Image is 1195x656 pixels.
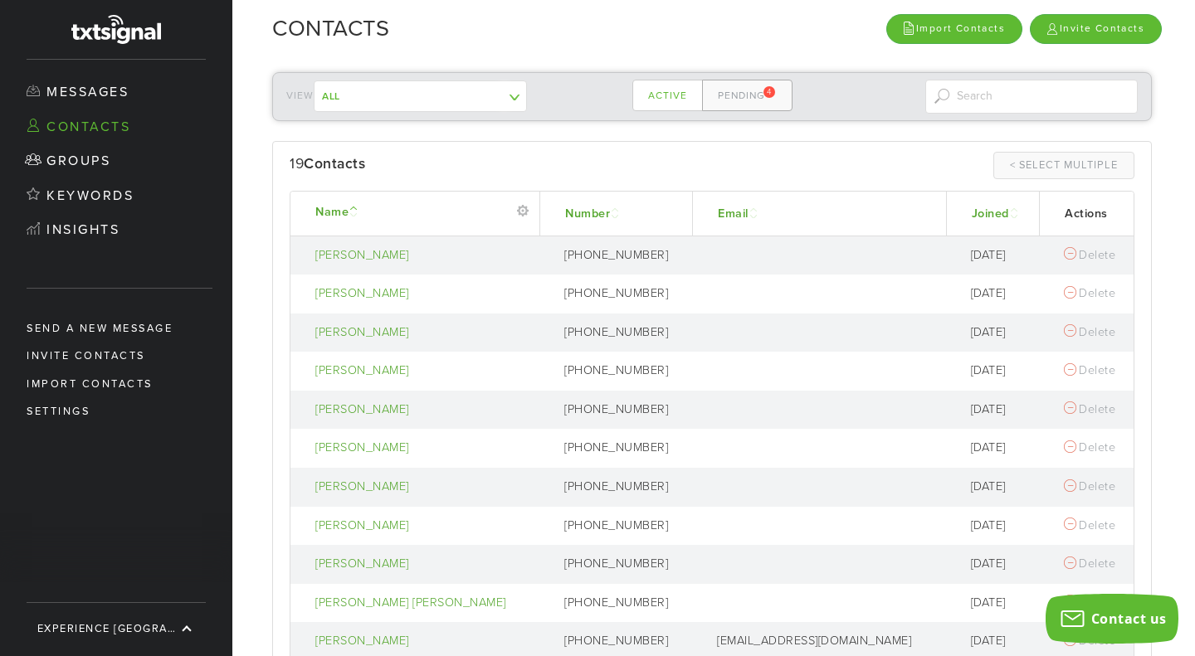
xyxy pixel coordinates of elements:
a: Pending4 [702,80,793,111]
div: [DATE] [971,440,1032,457]
div: [DATE] [971,556,1032,573]
a: [PERSON_NAME] [315,247,531,265]
a: Delete [1064,518,1115,532]
a: [PERSON_NAME] [315,633,531,650]
div: [DATE] [971,324,1032,342]
button: Contact us [1046,594,1178,644]
div: [DATE] [971,401,1032,419]
a: Name [315,205,361,219]
div: [DATE] [971,518,1032,535]
div: Contacts [304,152,365,177]
a: Number [565,207,622,221]
a: Delete [1064,286,1115,300]
a: [PERSON_NAME] [315,324,531,342]
div: [DATE] [971,595,1032,612]
a: Active [632,80,703,111]
a: Import Contacts [886,14,1022,43]
div: [PHONE_NUMBER] [564,556,684,573]
div: [EMAIL_ADDRESS][DOMAIN_NAME] [717,633,937,650]
a: [PERSON_NAME] [315,440,531,457]
div: < Select Multiple [1010,158,1118,173]
a: Delete [1064,479,1115,493]
a: [PERSON_NAME] [315,285,531,303]
a: [PERSON_NAME] [315,362,531,380]
div: [PHONE_NUMBER] [564,440,684,457]
a: < Select Multiple [993,152,1134,179]
a: Delete [1064,363,1115,377]
a: Delete [1064,248,1115,262]
span: Contact us [1091,610,1167,628]
a: Invite Contacts [1030,14,1162,43]
a: Delete [1064,440,1115,454]
a: Delete [1064,325,1115,339]
div: 19 [290,152,712,177]
a: [PERSON_NAME] [315,401,531,419]
div: [PHONE_NUMBER] [564,633,684,650]
a: Delete [1064,402,1115,416]
a: Email [718,207,761,221]
div: [PHONE_NUMBER] [564,595,684,612]
a: [PERSON_NAME] [PERSON_NAME] [315,595,531,612]
div: [PHONE_NUMBER] [564,479,684,496]
div: [PHONE_NUMBER] [564,518,684,535]
a: [PERSON_NAME] [315,556,531,573]
div: [DATE] [971,285,1032,303]
a: [PERSON_NAME] [315,518,531,535]
div: [PHONE_NUMBER] [564,247,684,265]
div: [DATE] [971,362,1032,380]
div: View [286,80,500,112]
div: [PHONE_NUMBER] [564,324,684,342]
div: [DATE] [971,633,1032,650]
div: [DATE] [971,479,1032,496]
input: Search [925,80,1139,114]
div: 4 [763,86,775,98]
th: Actions [1039,192,1134,236]
a: Joined [972,207,1022,221]
a: Delete [1064,556,1115,571]
div: [PHONE_NUMBER] [564,401,684,419]
div: [DATE] [971,247,1032,265]
a: [PERSON_NAME] [315,479,531,496]
div: [PHONE_NUMBER] [564,362,684,380]
div: [PHONE_NUMBER] [564,285,684,303]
